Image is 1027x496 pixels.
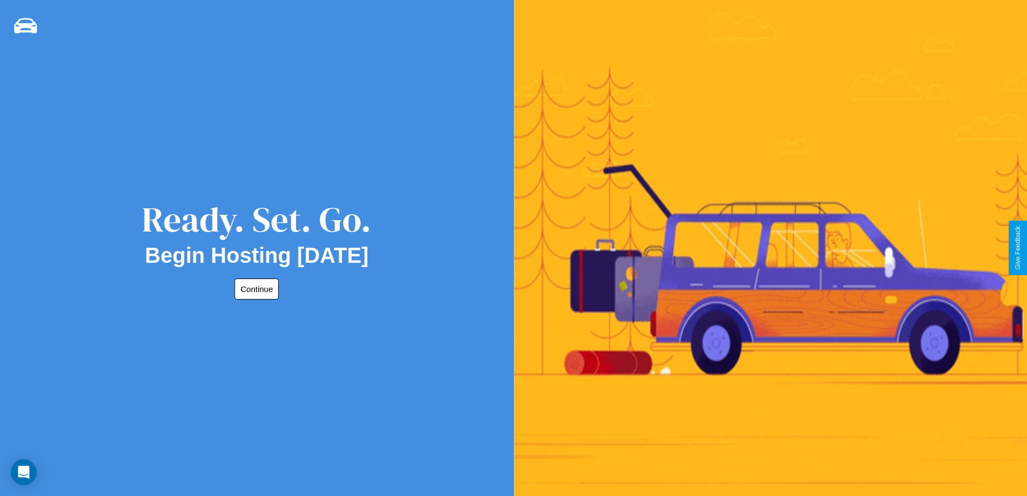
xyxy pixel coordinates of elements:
div: Open Intercom Messenger [11,459,37,485]
button: Continue [235,278,279,300]
h2: Begin Hosting [DATE] [145,243,369,268]
div: Give Feedback [1014,226,1022,270]
div: Ready. Set. Go. [142,195,371,243]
